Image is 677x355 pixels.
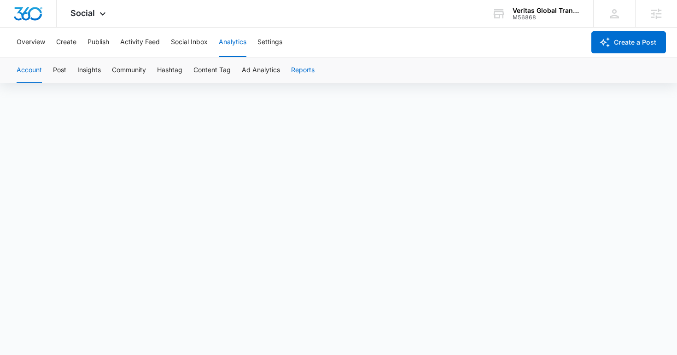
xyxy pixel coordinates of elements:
[193,57,231,83] button: Content Tag
[17,28,45,57] button: Overview
[171,28,208,57] button: Social Inbox
[77,57,101,83] button: Insights
[257,28,282,57] button: Settings
[219,28,246,57] button: Analytics
[112,57,146,83] button: Community
[513,14,580,21] div: account id
[591,31,666,53] button: Create a Post
[120,28,160,57] button: Activity Feed
[88,28,109,57] button: Publish
[17,57,42,83] button: Account
[53,57,66,83] button: Post
[56,28,76,57] button: Create
[157,57,182,83] button: Hashtag
[242,57,280,83] button: Ad Analytics
[513,7,580,14] div: account name
[291,57,315,83] button: Reports
[70,8,95,18] span: Social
